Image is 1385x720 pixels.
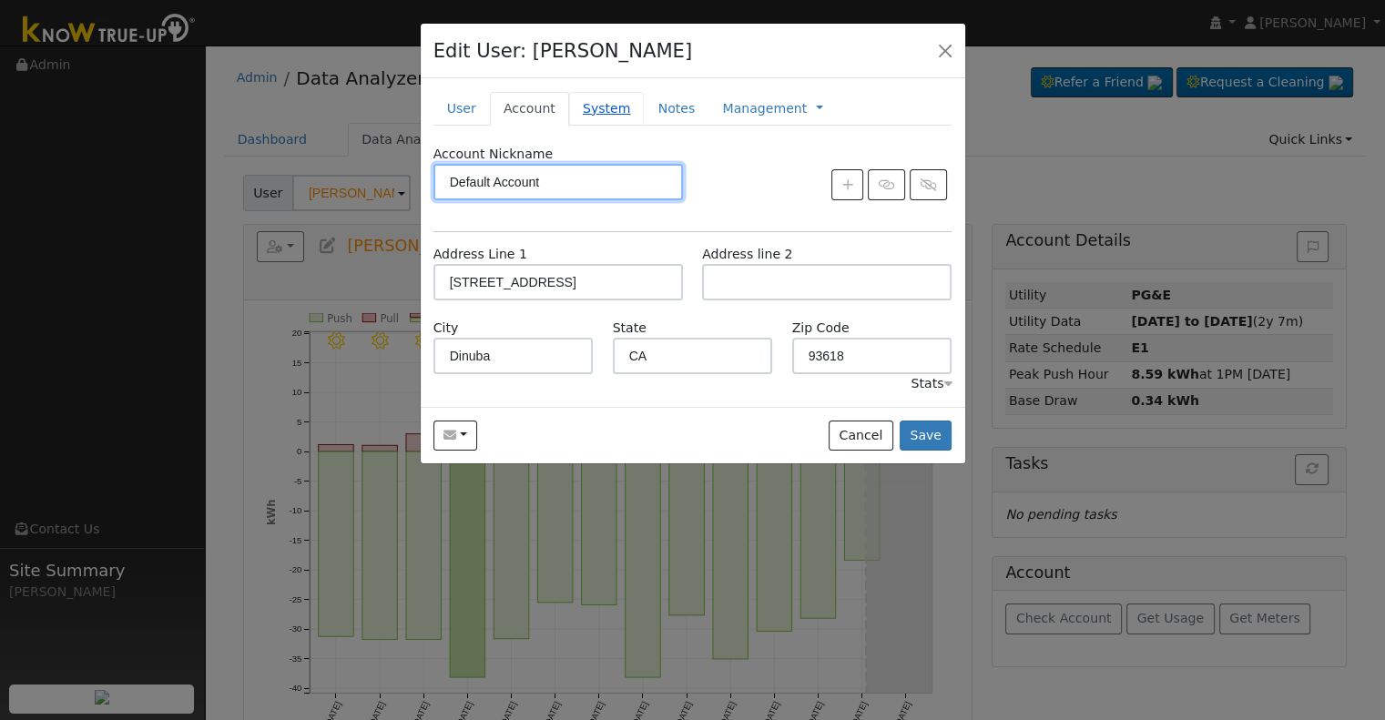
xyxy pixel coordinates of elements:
label: Account Nickname [433,145,554,164]
a: System [569,92,645,126]
button: Cancel [829,421,893,451]
button: Unlink Account [910,169,947,200]
a: User [433,92,490,126]
button: rob@dirtandironinc.com [433,421,478,451]
a: Account [490,92,569,126]
a: Management [722,99,807,118]
button: Save [900,421,952,451]
button: Create New Account [831,169,863,200]
label: Address Line 1 [433,245,527,264]
label: City [433,319,459,338]
div: Stats [911,374,952,393]
label: Zip Code [792,319,850,338]
button: Link Account [868,169,905,200]
h4: Edit User: [PERSON_NAME] [433,36,693,66]
label: Address line 2 [702,245,792,264]
a: Notes [644,92,708,126]
label: State [613,319,647,338]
